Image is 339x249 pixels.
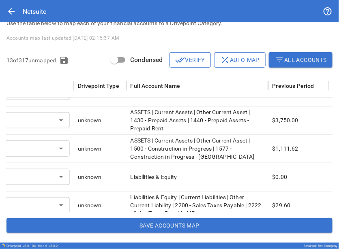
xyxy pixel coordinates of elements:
[131,136,264,161] p: ASSETS | Current Assets | Other Current Asset | 1500 - Construction in Progress | 1577 - Construc...
[272,201,291,209] p: $29.60
[6,6,16,16] span: arrow_back
[131,193,264,217] p: Liabilities & Equity | Current Liabilities | Other Current Liability | 2200 - Sales Taxes Payable...
[131,173,264,181] p: Liabilities & Equity
[130,55,163,65] span: Condensed
[6,218,333,233] button: Save Accounts Map
[23,8,46,15] div: Netsuite
[272,116,298,124] p: $3,750.00
[56,171,67,183] button: Open
[49,244,58,248] span: v 5.0.2
[78,173,102,181] p: unknown
[6,19,333,27] p: Use the table below to map each of your financial accounts to a Drivepoint Category.
[176,55,185,65] span: done_all
[272,145,298,153] p: $1,111.62
[272,173,288,181] p: $0.00
[6,56,56,64] p: 13 of 317 unmapped
[220,55,230,65] span: shuffle
[56,115,67,126] button: Open
[78,116,102,124] p: unknown
[304,244,337,248] div: Savannah Bee Company
[78,83,119,89] div: Drivepoint Type
[131,108,264,132] p: ASSETS | Current Assets | Other Current Asset | 1430 - Prepaid Assets | 1440 - Prepaid Assets - P...
[269,52,333,68] button: All Accounts
[56,143,67,154] button: Open
[214,52,266,68] button: Auto-map
[23,244,36,248] span: v 6.0.106
[6,35,119,41] span: Accounts map last updated: [DATE] 02:15:37 AM
[6,244,36,248] div: Drivepoint
[275,55,284,65] span: filter_list
[78,145,102,153] p: unknown
[78,201,102,209] p: unknown
[131,83,180,89] div: Full Account Name
[169,52,211,68] button: Verify
[56,200,67,211] button: Open
[272,83,314,89] div: Previous Period
[38,244,58,248] div: Model
[2,244,5,247] img: Drivepoint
